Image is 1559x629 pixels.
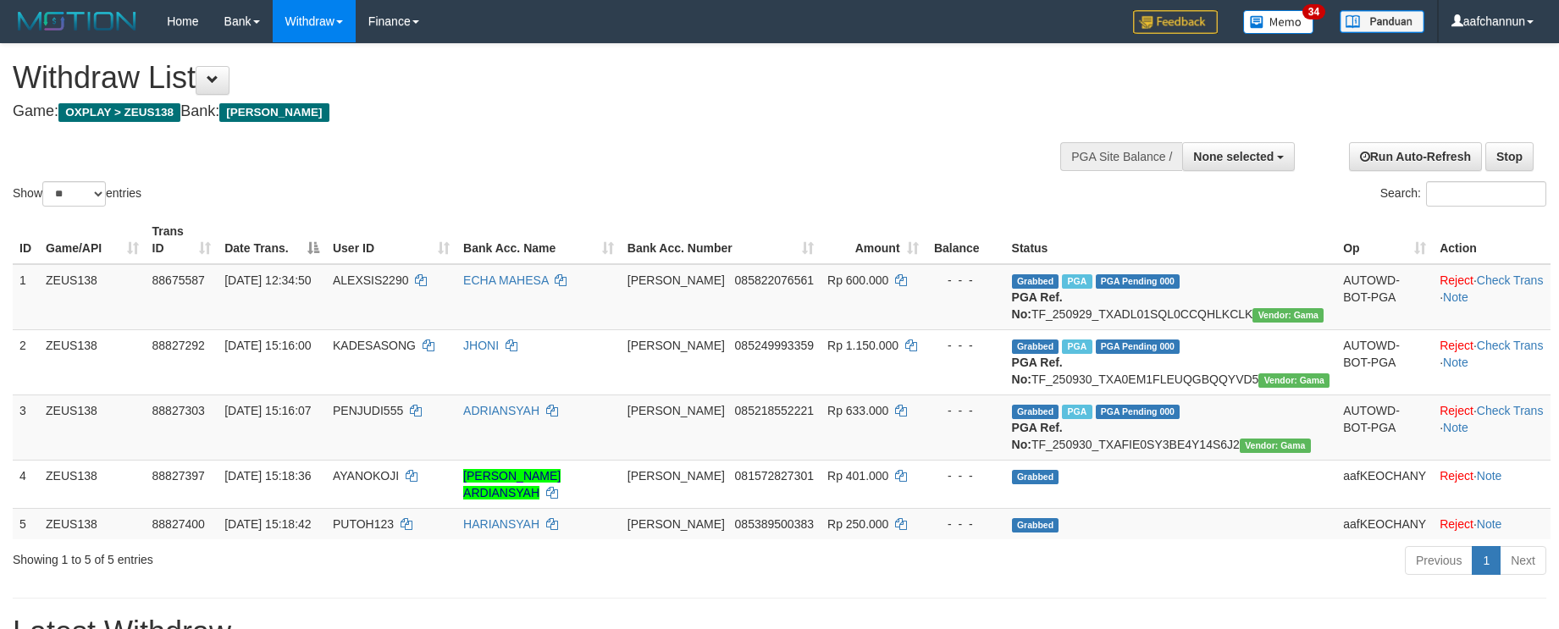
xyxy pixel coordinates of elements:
th: Date Trans.: activate to sort column descending [218,216,326,264]
th: ID [13,216,39,264]
span: 34 [1302,4,1325,19]
th: Trans ID: activate to sort column ascending [146,216,218,264]
button: None selected [1182,142,1295,171]
td: AUTOWD-BOT-PGA [1336,395,1433,460]
span: Marked by aafpengsreynich [1062,339,1092,354]
td: TF_250930_TXA0EM1FLEUQGBQQYVD5 [1005,329,1337,395]
span: Rp 633.000 [827,404,888,417]
div: Showing 1 to 5 of 5 entries [13,544,637,568]
select: Showentries [42,181,106,207]
a: [PERSON_NAME] ARDIANSYAH [463,469,561,499]
a: Note [1443,421,1468,434]
a: Reject [1440,339,1473,352]
th: Amount: activate to sort column ascending [821,216,926,264]
span: 88827292 [152,339,205,352]
span: Grabbed [1012,339,1059,354]
span: Copy 085249993359 to clipboard [735,339,814,352]
td: AUTOWD-BOT-PGA [1336,329,1433,395]
a: HARIANSYAH [463,517,539,531]
img: MOTION_logo.png [13,8,141,34]
b: PGA Ref. No: [1012,356,1063,386]
a: Note [1477,517,1502,531]
a: Reject [1440,469,1473,483]
td: · · [1433,264,1551,330]
img: panduan.png [1340,10,1424,33]
a: ECHA MAHESA [463,273,548,287]
span: [DATE] 15:16:00 [224,339,311,352]
td: 4 [13,460,39,508]
td: 5 [13,508,39,539]
a: Stop [1485,142,1534,171]
td: 1 [13,264,39,330]
label: Search: [1380,181,1546,207]
span: Marked by aafpengsreynich [1062,405,1092,419]
span: Copy 085389500383 to clipboard [735,517,814,531]
span: Rp 401.000 [827,469,888,483]
span: [DATE] 12:34:50 [224,273,311,287]
span: KADESASONG [333,339,416,352]
span: [PERSON_NAME] [627,273,725,287]
span: 88827400 [152,517,205,531]
span: PGA Pending [1096,405,1180,419]
a: Run Auto-Refresh [1349,142,1482,171]
span: PUTOH123 [333,517,394,531]
span: [DATE] 15:16:07 [224,404,311,417]
th: Op: activate to sort column ascending [1336,216,1433,264]
span: Copy 085218552221 to clipboard [735,404,814,417]
span: 88827303 [152,404,205,417]
span: 88827397 [152,469,205,483]
td: TF_250930_TXAFIE0SY3BE4Y14S6J2 [1005,395,1337,460]
a: Check Trans [1477,404,1544,417]
span: Grabbed [1012,405,1059,419]
div: - - - [932,272,998,289]
div: - - - [932,516,998,532]
th: Bank Acc. Name: activate to sort column ascending [456,216,621,264]
span: Copy 085822076561 to clipboard [735,273,814,287]
b: PGA Ref. No: [1012,290,1063,321]
img: Feedback.jpg [1133,10,1218,34]
td: · [1433,508,1551,539]
b: PGA Ref. No: [1012,421,1063,451]
th: Game/API: activate to sort column ascending [39,216,145,264]
img: Button%20Memo.svg [1243,10,1314,34]
span: Grabbed [1012,518,1059,532]
h4: Game: Bank: [13,103,1022,120]
span: ALEXSIS2290 [333,273,409,287]
span: OXPLAY > ZEUS138 [58,103,180,122]
span: PGA Pending [1096,274,1180,289]
td: 2 [13,329,39,395]
td: ZEUS138 [39,460,145,508]
span: [PERSON_NAME] [627,404,725,417]
a: Reject [1440,404,1473,417]
span: [PERSON_NAME] [627,469,725,483]
span: [DATE] 15:18:36 [224,469,311,483]
span: AYANOKOJI [333,469,399,483]
td: ZEUS138 [39,395,145,460]
td: ZEUS138 [39,508,145,539]
a: Check Trans [1477,273,1544,287]
h1: Withdraw List [13,61,1022,95]
th: Status [1005,216,1337,264]
a: Note [1477,469,1502,483]
span: 88675587 [152,273,205,287]
input: Search: [1426,181,1546,207]
th: Balance [926,216,1005,264]
td: aafKEOCHANY [1336,460,1433,508]
td: · · [1433,395,1551,460]
div: PGA Site Balance / [1060,142,1182,171]
span: Rp 1.150.000 [827,339,898,352]
span: PENJUDI555 [333,404,403,417]
span: PGA Pending [1096,339,1180,354]
label: Show entries [13,181,141,207]
a: JHONI [463,339,499,352]
td: 3 [13,395,39,460]
td: TF_250929_TXADL01SQL0CCQHLKCLK [1005,264,1337,330]
td: · [1433,460,1551,508]
span: [DATE] 15:18:42 [224,517,311,531]
td: AUTOWD-BOT-PGA [1336,264,1433,330]
span: None selected [1193,150,1274,163]
div: - - - [932,337,998,354]
span: Vendor URL: https://trx31.1velocity.biz [1252,308,1324,323]
span: [PERSON_NAME] [219,103,329,122]
th: Action [1433,216,1551,264]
